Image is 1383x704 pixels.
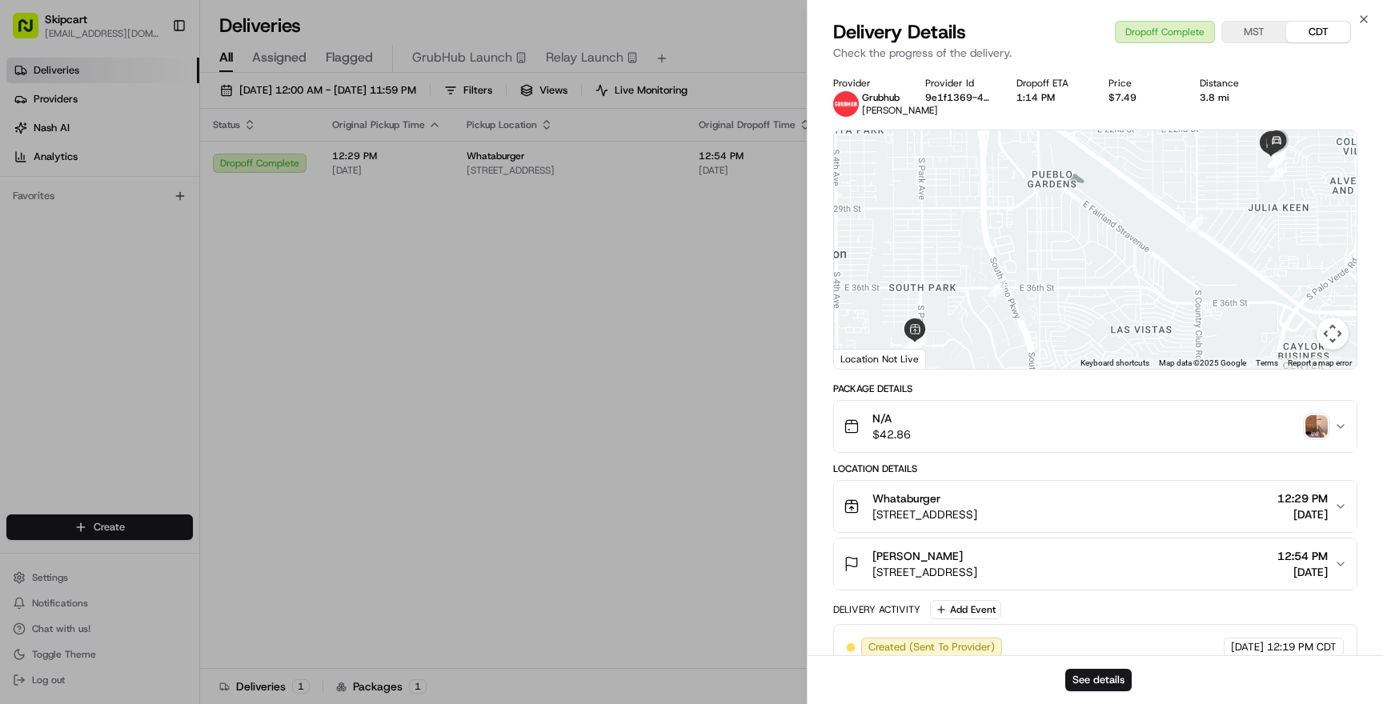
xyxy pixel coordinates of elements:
[868,640,995,654] span: Created (Sent To Provider)
[1231,640,1264,654] span: [DATE]
[1277,564,1328,580] span: [DATE]
[1288,358,1352,367] a: Report a map error
[1269,162,1287,180] div: 10
[1277,490,1328,506] span: 12:29 PM
[838,348,891,369] img: Google
[1200,77,1266,90] div: Distance
[1277,506,1328,522] span: [DATE]
[902,332,920,350] div: 1
[1200,91,1266,104] div: 3.8 mi
[833,603,920,616] div: Delivery Activity
[988,279,1005,297] div: 7
[833,77,900,90] div: Provider
[872,426,911,442] span: $42.86
[908,334,926,352] div: 2
[1108,77,1175,90] div: Price
[1268,150,1285,167] div: 12
[862,91,900,104] span: Grubhub
[872,564,977,580] span: [STREET_ADDRESS]
[1267,640,1337,654] span: 12:19 PM CDT
[834,401,1357,452] button: N/A$42.86photo_proof_of_delivery image
[838,348,891,369] a: Open this area in Google Maps (opens a new window)
[1016,77,1083,90] div: Dropoff ETA
[834,481,1357,532] button: Whataburger[STREET_ADDRESS]12:29 PM[DATE]
[925,91,992,104] button: 9e1f1369-4705-5682-bc76-84e5b6897172
[1108,91,1175,104] div: $7.49
[1080,358,1149,369] button: Keyboard shortcuts
[833,91,859,117] img: 5e692f75ce7d37001a5d71f1
[1277,548,1328,564] span: 12:54 PM
[833,19,966,45] span: Delivery Details
[1016,91,1083,104] div: 1:14 PM
[833,45,1357,61] p: Check the progress of the delivery.
[1222,22,1286,42] button: MST
[834,538,1357,590] button: [PERSON_NAME][STREET_ADDRESS]12:54 PM[DATE]
[872,548,963,564] span: [PERSON_NAME]
[925,77,992,90] div: Provider Id
[833,462,1357,475] div: Location Details
[872,410,911,426] span: N/A
[901,336,919,354] div: 6
[833,382,1357,395] div: Package Details
[834,349,926,369] div: Location Not Live
[1065,669,1132,691] button: See details
[906,335,924,353] div: 5
[1317,318,1349,350] button: Map camera controls
[1159,358,1246,367] span: Map data ©2025 Google
[1185,214,1203,232] div: 9
[862,104,938,117] span: [PERSON_NAME]
[872,490,940,506] span: Whataburger
[1286,22,1350,42] button: CDT
[907,334,924,352] div: 3
[930,600,1001,619] button: Add Event
[1256,358,1278,367] a: Terms (opens in new tab)
[1305,415,1328,438] img: photo_proof_of_delivery image
[872,506,977,522] span: [STREET_ADDRESS]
